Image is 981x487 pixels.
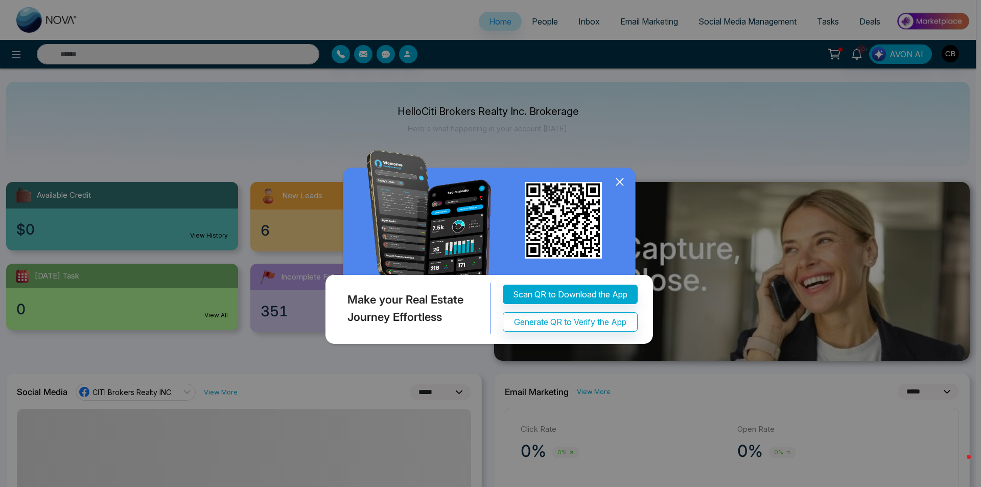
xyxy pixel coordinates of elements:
[323,283,491,334] div: Make your Real Estate Journey Effortless
[525,182,602,259] img: qr_for_download_app.png
[503,285,638,304] button: Scan QR to Download the App
[503,312,638,332] button: Generate QR to Verify the App
[946,452,971,477] iframe: Intercom live chat
[323,150,658,349] img: QRModal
